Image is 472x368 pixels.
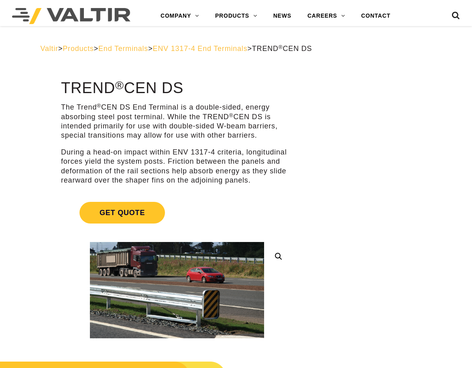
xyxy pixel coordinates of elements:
img: Valtir [12,8,130,24]
a: End Terminals [98,45,148,53]
a: CONTACT [353,8,399,24]
a: Valtir [41,45,58,53]
h1: TREND CEN DS [61,80,293,97]
p: During a head-on impact within ENV 1317-4 criteria, longitudinal forces yield the system posts. F... [61,148,293,185]
span: Get Quote [79,202,165,224]
sup: ® [229,112,234,118]
a: Get Quote [61,192,293,233]
a: COMPANY [153,8,207,24]
a: ENV 1317-4 End Terminals [153,45,247,53]
sup: ® [115,79,124,91]
a: Products [63,45,94,53]
sup: ® [97,103,101,109]
a: CAREERS [299,8,353,24]
div: > > > > [41,44,432,53]
sup: ® [279,44,283,50]
span: TREND CEN DS [252,45,312,53]
a: PRODUCTS [207,8,265,24]
p: The Trend CEN DS End Terminal is a double-sided, energy absorbing steel post terminal. While the ... [61,103,293,140]
a: NEWS [265,8,299,24]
